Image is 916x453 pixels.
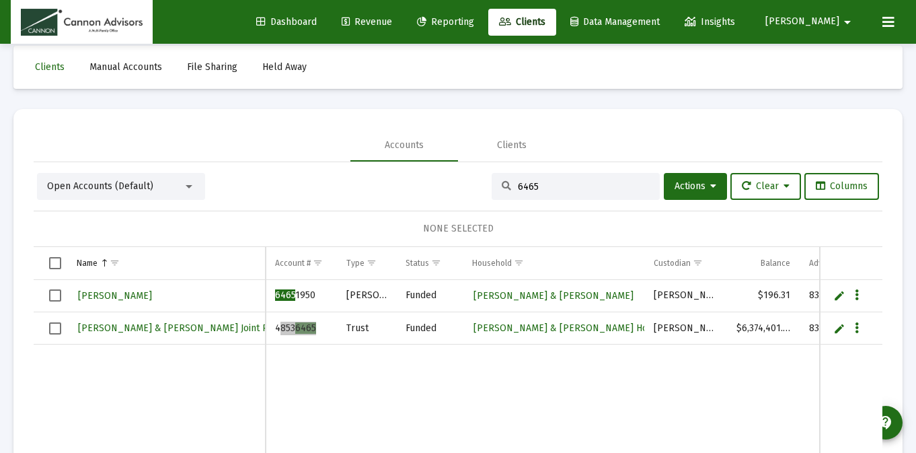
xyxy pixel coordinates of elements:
[245,9,328,36] a: Dashboard
[514,258,524,268] span: Show filter options for column 'Household'
[266,280,337,312] td: 1950
[187,61,237,73] span: File Sharing
[77,258,98,269] div: Name
[518,181,650,193] input: Search
[417,16,474,28] span: Reporting
[47,180,153,192] span: Open Accounts (Default)
[337,280,397,312] td: [PERSON_NAME]
[800,247,886,279] td: Column Advisor Code
[473,290,634,302] span: [PERSON_NAME] & [PERSON_NAME]
[337,312,397,345] td: Trust
[78,322,303,334] span: [PERSON_NAME] & [PERSON_NAME] Joint Rev Trust
[406,9,485,36] a: Reporting
[266,312,337,345] td: 4853
[44,222,872,236] div: NONE SELECTED
[295,322,316,334] span: 6465
[342,16,392,28] span: Revenue
[674,9,746,36] a: Insights
[742,180,790,192] span: Clear
[49,289,61,302] div: Select row
[727,312,800,345] td: $6,374,401.35
[431,258,441,268] span: Show filter options for column 'Status'
[385,139,424,152] div: Accounts
[275,289,295,301] span: 6465
[675,180,716,192] span: Actions
[654,258,691,269] div: Custodian
[406,258,429,269] div: Status
[396,247,463,279] td: Column Status
[693,258,703,268] span: Show filter options for column 'Custodian'
[49,257,61,269] div: Select all
[878,415,894,431] mat-icon: contact_support
[664,173,727,200] button: Actions
[800,312,886,345] td: 8334589
[79,54,173,81] a: Manual Accounts
[761,258,790,269] div: Balance
[800,280,886,312] td: 8334589
[497,139,527,152] div: Clients
[749,8,872,35] button: [PERSON_NAME]
[816,180,868,192] span: Columns
[262,61,307,73] span: Held Away
[833,289,845,302] a: Edit
[337,247,397,279] td: Column Type
[78,290,152,302] span: [PERSON_NAME]
[765,16,839,28] span: [PERSON_NAME]
[35,61,65,73] span: Clients
[488,9,556,36] a: Clients
[110,258,120,268] span: Show filter options for column 'Name'
[472,258,512,269] div: Household
[570,16,660,28] span: Data Management
[839,9,855,36] mat-icon: arrow_drop_down
[313,258,323,268] span: Show filter options for column 'Account #'
[256,16,317,28] span: Dashboard
[346,258,365,269] div: Type
[77,286,153,306] a: [PERSON_NAME]
[275,258,311,269] div: Account #
[89,61,162,73] span: Manual Accounts
[804,173,879,200] button: Columns
[176,54,248,81] a: File Sharing
[77,318,305,338] a: [PERSON_NAME] & [PERSON_NAME] Joint Rev Trust
[833,322,845,335] a: Edit
[727,280,800,312] td: $196.31
[331,9,403,36] a: Revenue
[473,322,683,334] span: [PERSON_NAME] & [PERSON_NAME] Household
[809,258,857,269] div: Advisor Code
[685,16,735,28] span: Insights
[367,258,377,268] span: Show filter options for column 'Type'
[406,289,453,302] div: Funded
[560,9,671,36] a: Data Management
[472,318,684,338] a: [PERSON_NAME] & [PERSON_NAME] Household
[644,280,726,312] td: [PERSON_NAME]
[67,247,266,279] td: Column Name
[24,54,75,81] a: Clients
[21,9,143,36] img: Dashboard
[252,54,317,81] a: Held Away
[730,173,801,200] button: Clear
[49,322,61,335] div: Select row
[727,247,800,279] td: Column Balance
[463,247,644,279] td: Column Household
[499,16,545,28] span: Clients
[644,312,726,345] td: [PERSON_NAME]
[266,247,337,279] td: Column Account #
[644,247,726,279] td: Column Custodian
[472,286,635,306] a: [PERSON_NAME] & [PERSON_NAME]
[406,322,453,335] div: Funded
